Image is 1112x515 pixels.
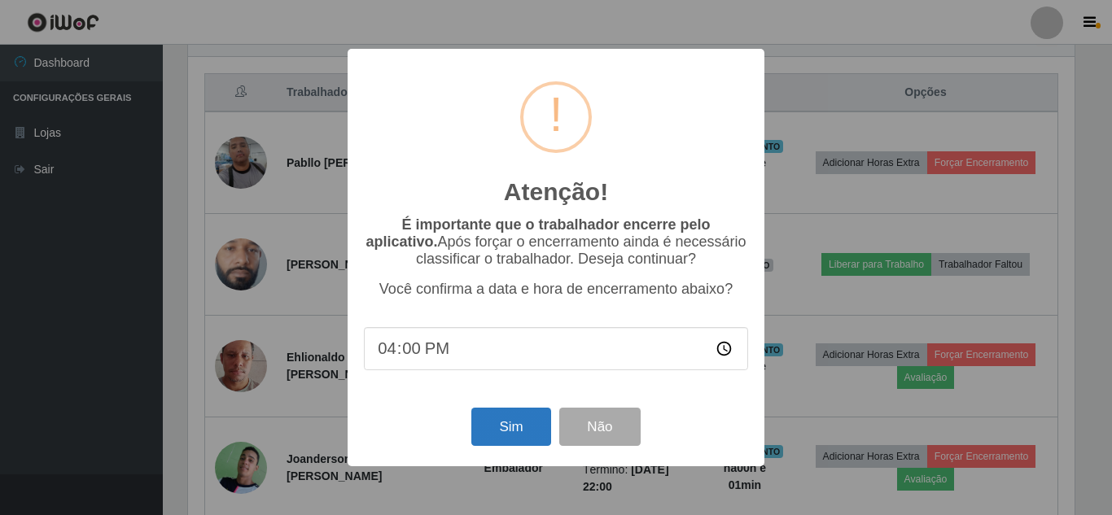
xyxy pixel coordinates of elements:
h2: Atenção! [504,177,608,207]
button: Não [559,408,640,446]
p: Você confirma a data e hora de encerramento abaixo? [364,281,748,298]
b: É importante que o trabalhador encerre pelo aplicativo. [366,216,710,250]
p: Após forçar o encerramento ainda é necessário classificar o trabalhador. Deseja continuar? [364,216,748,268]
button: Sim [471,408,550,446]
